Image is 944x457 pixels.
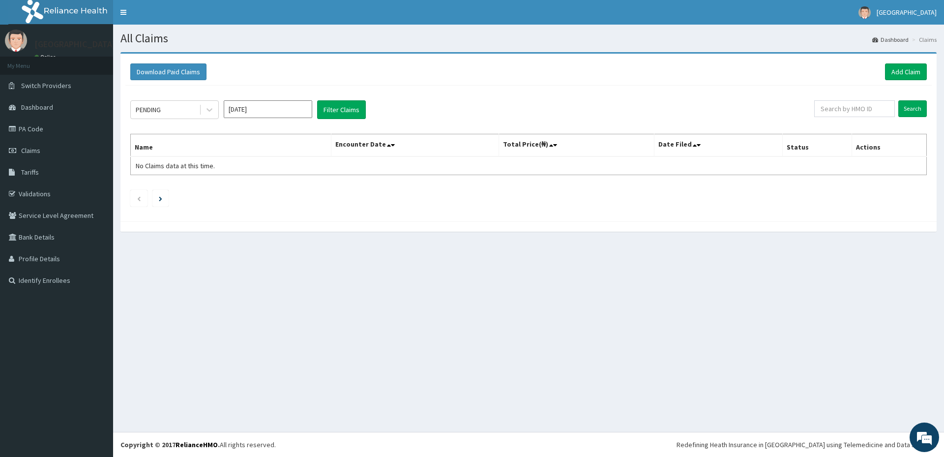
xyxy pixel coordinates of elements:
[654,134,782,157] th: Date Filed
[21,146,40,155] span: Claims
[21,103,53,112] span: Dashboard
[136,161,215,170] span: No Claims data at this time.
[113,432,944,457] footer: All rights reserved.
[120,32,937,45] h1: All Claims
[21,81,71,90] span: Switch Providers
[131,134,331,157] th: Name
[910,35,937,44] li: Claims
[872,35,909,44] a: Dashboard
[176,440,218,449] a: RelianceHMO
[21,168,39,177] span: Tariffs
[5,30,27,52] img: User Image
[34,54,58,61] a: Online
[677,440,937,450] div: Redefining Heath Insurance in [GEOGRAPHIC_DATA] using Telemedicine and Data Science!
[852,134,926,157] th: Actions
[317,100,366,119] button: Filter Claims
[34,40,116,49] p: [GEOGRAPHIC_DATA]
[130,63,206,80] button: Download Paid Claims
[120,440,220,449] strong: Copyright © 2017 .
[877,8,937,17] span: [GEOGRAPHIC_DATA]
[858,6,871,19] img: User Image
[331,134,499,157] th: Encounter Date
[159,194,162,203] a: Next page
[814,100,895,117] input: Search by HMO ID
[136,105,161,115] div: PENDING
[224,100,312,118] input: Select Month and Year
[885,63,927,80] a: Add Claim
[499,134,654,157] th: Total Price(₦)
[898,100,927,117] input: Search
[782,134,852,157] th: Status
[137,194,141,203] a: Previous page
